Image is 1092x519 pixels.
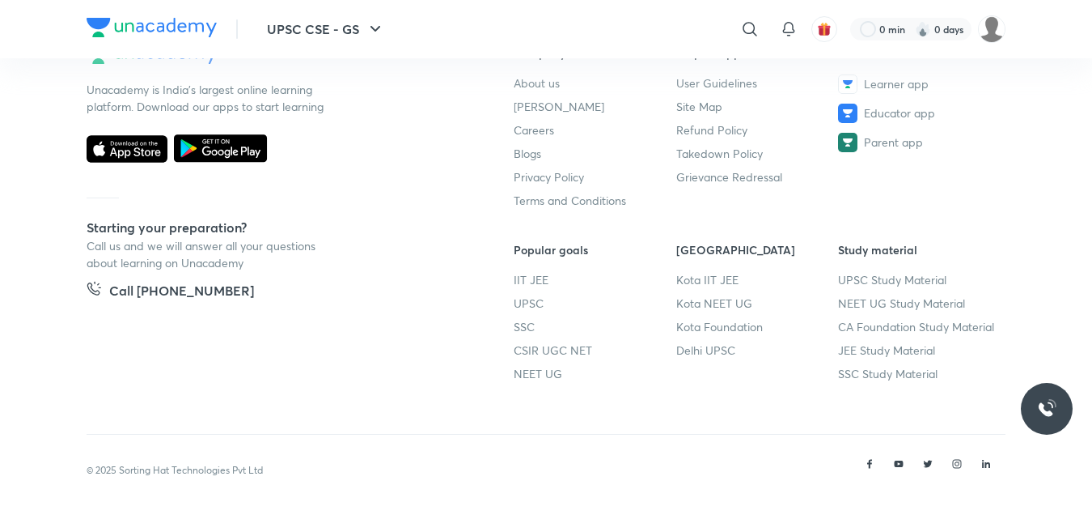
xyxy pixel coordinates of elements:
[676,318,839,335] a: Kota Foundation
[87,463,263,478] p: © 2025 Sorting Hat Technologies Pvt Ltd
[838,365,1001,382] a: SSC Study Material
[676,295,839,312] a: Kota NEET UG
[838,342,1001,359] a: JEE Study Material
[676,271,839,288] a: Kota IIT JEE
[514,271,676,288] a: IIT JEE
[838,271,1001,288] a: UPSC Study Material
[514,318,676,335] a: SSC
[87,237,329,271] p: Call us and we will answer all your questions about learning on Unacademy
[109,281,254,304] h5: Call [PHONE_NUMBER]
[864,134,923,151] span: Parent app
[811,16,837,42] button: avatar
[87,18,217,41] a: Company Logo
[514,342,676,359] a: CSIR UGC NET
[838,133,857,152] img: Parent app
[87,81,329,115] p: Unacademy is India’s largest online learning platform. Download our apps to start learning
[514,98,676,115] a: [PERSON_NAME]
[87,281,254,304] a: Call [PHONE_NUMBER]
[978,15,1005,43] img: renuka
[864,75,929,92] span: Learner app
[817,22,832,36] img: avatar
[514,145,676,162] a: Blogs
[838,295,1001,312] a: NEET UG Study Material
[514,168,676,185] a: Privacy Policy
[257,13,395,45] button: UPSC CSE - GS
[676,342,839,359] a: Delhi UPSC
[676,241,839,258] h6: [GEOGRAPHIC_DATA]
[87,18,217,37] img: Company Logo
[915,21,931,37] img: streak
[838,74,1001,94] a: Learner app
[676,98,839,115] a: Site Map
[838,241,1001,258] h6: Study material
[838,318,1001,335] a: CA Foundation Study Material
[1037,399,1056,419] img: ttu
[514,121,554,138] span: Careers
[676,168,839,185] a: Grievance Redressal
[838,104,857,123] img: Educator app
[514,121,676,138] a: Careers
[838,104,1001,123] a: Educator app
[838,74,857,94] img: Learner app
[514,74,676,91] a: About us
[864,104,935,121] span: Educator app
[676,145,839,162] a: Takedown Policy
[514,192,676,209] a: Terms and Conditions
[838,133,1001,152] a: Parent app
[676,74,839,91] a: User Guidelines
[514,295,676,312] a: UPSC
[514,241,676,258] h6: Popular goals
[676,121,839,138] a: Refund Policy
[87,218,462,237] h5: Starting your preparation?
[514,365,676,382] a: NEET UG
